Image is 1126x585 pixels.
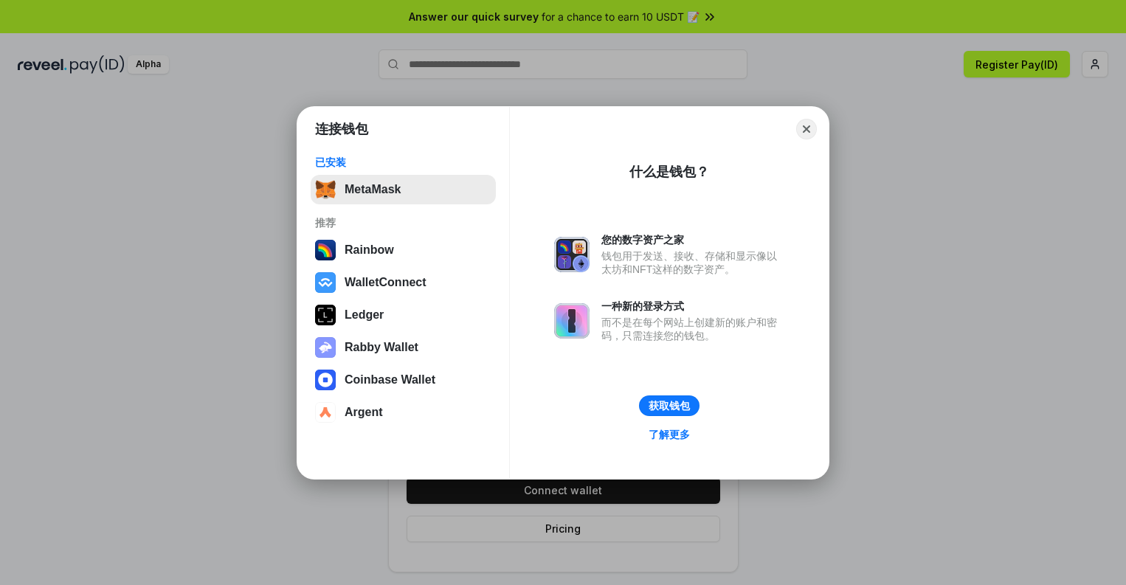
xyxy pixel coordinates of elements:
button: 获取钱包 [639,395,700,416]
div: 了解更多 [649,428,690,441]
div: 一种新的登录方式 [601,300,784,313]
button: WalletConnect [311,268,496,297]
button: Argent [311,398,496,427]
div: 您的数字资产之家 [601,233,784,246]
img: svg+xml,%3Csvg%20width%3D%2228%22%20height%3D%2228%22%20viewBox%3D%220%200%2028%2028%22%20fill%3D... [315,272,336,293]
div: Coinbase Wallet [345,373,435,387]
h1: 连接钱包 [315,120,368,138]
button: Rainbow [311,235,496,265]
img: svg+xml,%3Csvg%20xmlns%3D%22http%3A%2F%2Fwww.w3.org%2F2000%2Fsvg%22%20fill%3D%22none%22%20viewBox... [554,303,590,339]
div: 钱包用于发送、接收、存储和显示像以太坊和NFT这样的数字资产。 [601,249,784,276]
div: 推荐 [315,216,491,229]
button: Rabby Wallet [311,333,496,362]
div: Ledger [345,308,384,322]
button: Coinbase Wallet [311,365,496,395]
div: 什么是钱包？ [629,163,709,181]
img: svg+xml,%3Csvg%20xmlns%3D%22http%3A%2F%2Fwww.w3.org%2F2000%2Fsvg%22%20fill%3D%22none%22%20viewBox... [315,337,336,358]
button: Close [796,119,817,139]
div: WalletConnect [345,276,426,289]
img: svg+xml,%3Csvg%20width%3D%22120%22%20height%3D%22120%22%20viewBox%3D%220%200%20120%20120%22%20fil... [315,240,336,260]
img: svg+xml,%3Csvg%20width%3D%2228%22%20height%3D%2228%22%20viewBox%3D%220%200%2028%2028%22%20fill%3D... [315,370,336,390]
button: Ledger [311,300,496,330]
img: svg+xml,%3Csvg%20xmlns%3D%22http%3A%2F%2Fwww.w3.org%2F2000%2Fsvg%22%20width%3D%2228%22%20height%3... [315,305,336,325]
img: svg+xml,%3Csvg%20xmlns%3D%22http%3A%2F%2Fwww.w3.org%2F2000%2Fsvg%22%20fill%3D%22none%22%20viewBox... [554,237,590,272]
img: svg+xml,%3Csvg%20fill%3D%22none%22%20height%3D%2233%22%20viewBox%3D%220%200%2035%2033%22%20width%... [315,179,336,200]
div: Rainbow [345,243,394,257]
div: Rabby Wallet [345,341,418,354]
div: Argent [345,406,383,419]
div: MetaMask [345,183,401,196]
img: svg+xml,%3Csvg%20width%3D%2228%22%20height%3D%2228%22%20viewBox%3D%220%200%2028%2028%22%20fill%3D... [315,402,336,423]
div: 而不是在每个网站上创建新的账户和密码，只需连接您的钱包。 [601,316,784,342]
a: 了解更多 [640,425,699,444]
button: MetaMask [311,175,496,204]
div: 获取钱包 [649,399,690,412]
div: 已安装 [315,156,491,169]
